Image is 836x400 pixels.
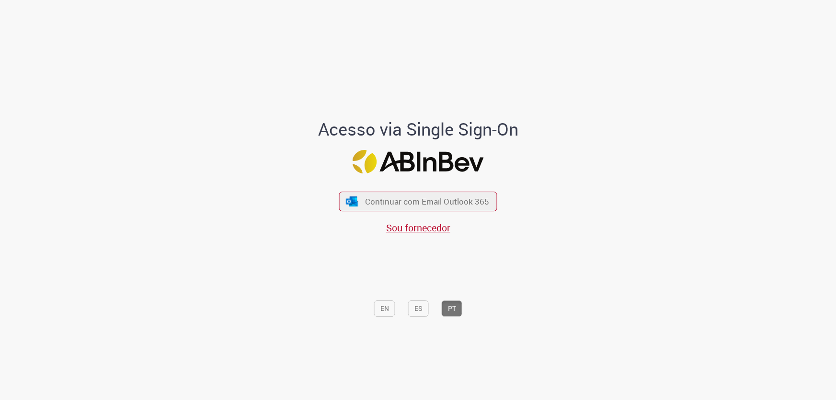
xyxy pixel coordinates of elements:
h1: Acesso via Single Sign-On [285,120,551,139]
span: Continuar com Email Outlook 365 [365,196,489,207]
img: Logo ABInBev [353,150,484,174]
button: ES [408,300,429,317]
button: EN [374,300,395,317]
a: Sou fornecedor [386,221,450,234]
img: ícone Azure/Microsoft 360 [345,196,358,206]
button: ícone Azure/Microsoft 360 Continuar com Email Outlook 365 [339,192,497,211]
button: PT [442,300,462,317]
